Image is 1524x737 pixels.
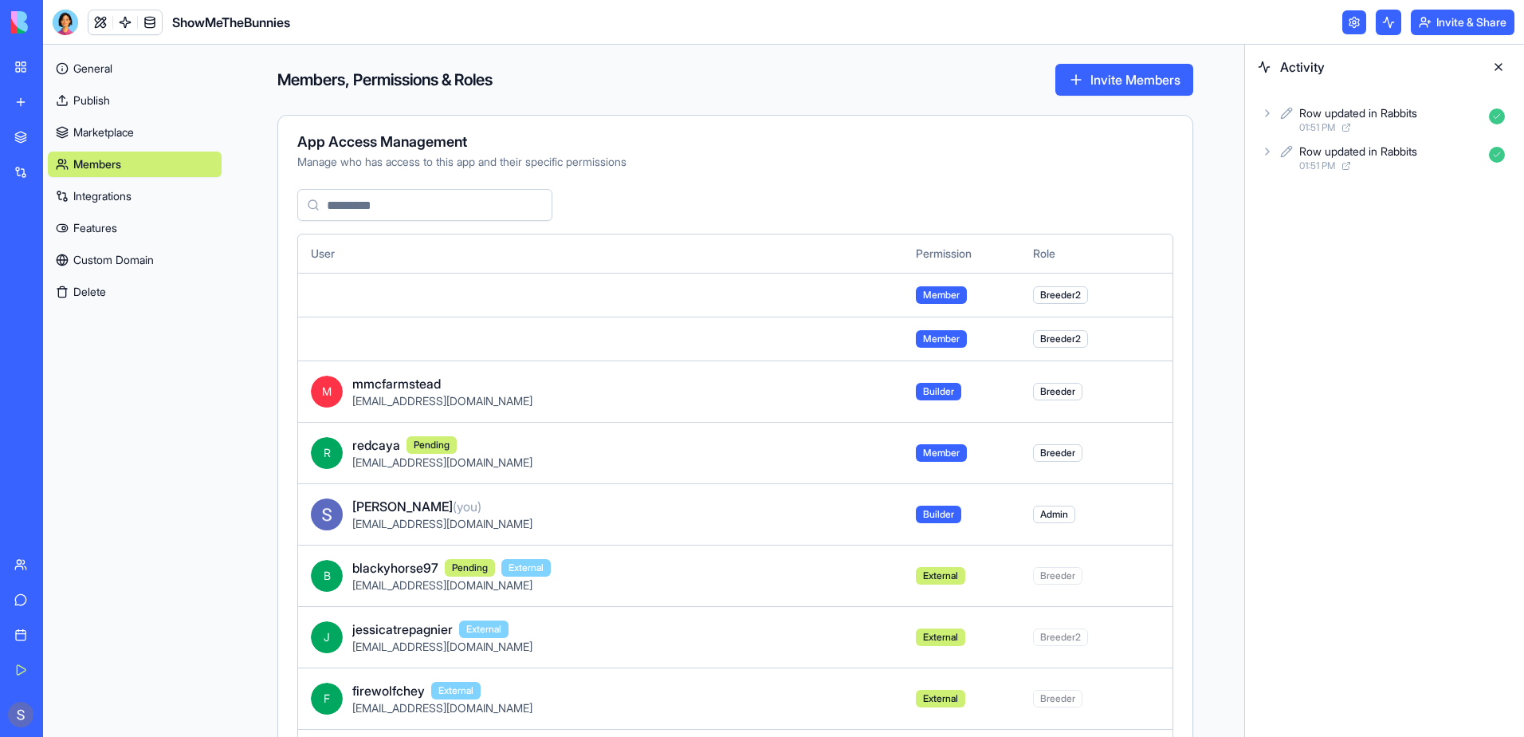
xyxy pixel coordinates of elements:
span: Builder [916,383,961,400]
span: J [311,621,343,653]
span: redcaya [352,436,400,455]
div: Row updated in Rabbits [1299,144,1417,160]
span: [EMAIL_ADDRESS][DOMAIN_NAME] [352,578,532,592]
span: 01:51 PM [1299,121,1335,134]
span: Breeder [1033,444,1082,462]
a: Members [48,152,222,177]
th: User [298,235,903,273]
span: Pending [445,559,495,577]
img: logo [11,11,110,33]
span: Breeder [1033,383,1082,400]
span: [EMAIL_ADDRESS][DOMAIN_NAME] [352,517,532,530]
a: Features [48,215,222,241]
img: ACg8ocJg4p_dPqjhSL03u1SIVTGQdpy5AIiJU7nt3TQW-L-gyDNKzg=s96-c [8,702,33,727]
span: (you) [453,499,481,514]
span: 01:51 PM [1299,160,1335,172]
a: Custom Domain [48,247,222,273]
span: [PERSON_NAME] [352,497,481,516]
span: Activity [1280,57,1476,77]
span: [EMAIL_ADDRESS][DOMAIN_NAME] [352,455,532,469]
a: Integrations [48,183,222,209]
span: firewolfchey [352,681,425,700]
span: Member [916,286,967,304]
span: Breeder2 [1033,629,1088,646]
span: Breeder [1033,567,1082,585]
th: Role [1020,235,1136,273]
span: B [311,560,343,592]
span: Builder [916,506,961,523]
span: Member [916,330,967,348]
div: App Access Management [297,135,1173,149]
span: ShowMeTheBunnies [172,13,290,32]
span: External [916,690,965,707]
div: Row updated in Rabbits [1299,105,1417,121]
span: blackyhorse97 [352,558,438,577]
h4: Members, Permissions & Roles [277,69,493,91]
span: [EMAIL_ADDRESS][DOMAIN_NAME] [352,701,532,715]
span: Breeder [1033,690,1082,707]
a: Marketplace [48,120,222,145]
span: External [916,629,965,646]
span: Member [916,444,967,462]
div: Manage who has access to this app and their specific permissions [297,154,1173,170]
span: M [311,376,343,408]
button: Invite Members [1055,64,1193,96]
span: External [431,682,481,700]
span: [EMAIL_ADDRESS][DOMAIN_NAME] [352,640,532,653]
span: Pending [407,436,457,454]
span: mmcfarmstead [352,374,441,393]
th: Permission [903,235,1020,273]
span: External [501,559,551,577]
span: Breeder2 [1033,330,1088,348]
a: Publish [48,88,222,113]
a: General [48,56,222,81]
span: Admin [1033,506,1075,523]
img: ACg8ocJg4p_dPqjhSL03u1SIVTGQdpy5AIiJU7nt3TQW-L-gyDNKzg=s96-c [311,499,343,530]
span: jessicatrepagnier [352,620,453,639]
span: F [311,683,343,715]
button: Delete [48,279,222,305]
span: External [459,621,509,638]
span: [EMAIL_ADDRESS][DOMAIN_NAME] [352,394,532,408]
span: External [916,567,965,585]
button: Invite & Share [1411,10,1514,35]
span: Breeder2 [1033,286,1088,304]
span: R [311,437,343,469]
